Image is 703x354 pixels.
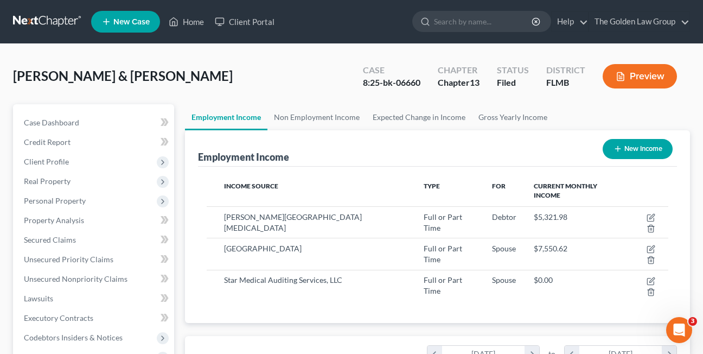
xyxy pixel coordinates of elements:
span: $7,550.62 [534,244,567,253]
span: Codebtors Insiders & Notices [24,333,123,342]
span: Personal Property [24,196,86,205]
span: 13 [470,77,480,87]
span: For [492,182,506,190]
div: Filed [497,77,529,89]
a: Help [552,12,588,31]
span: Spouse [492,275,516,285]
button: New Income [603,139,673,159]
div: District [546,64,585,77]
span: Star Medical Auditing Services, LLC [224,275,342,285]
span: 3 [688,317,697,326]
span: [PERSON_NAME][GEOGRAPHIC_DATA][MEDICAL_DATA] [224,212,362,232]
input: Search by name... [434,11,533,31]
span: Type [424,182,440,190]
iframe: Intercom live chat [666,317,692,343]
div: FLMB [546,77,585,89]
a: Credit Report [15,132,174,152]
div: Chapter [438,64,480,77]
a: Executory Contracts [15,308,174,328]
a: Non Employment Income [267,104,366,130]
a: Property Analysis [15,211,174,230]
div: Employment Income [198,150,289,163]
a: Expected Change in Income [366,104,472,130]
a: Home [163,12,209,31]
div: Status [497,64,529,77]
span: Full or Part Time [424,244,462,264]
button: Preview [603,64,677,88]
span: [PERSON_NAME] & [PERSON_NAME] [13,68,233,84]
span: Unsecured Priority Claims [24,255,113,264]
span: Spouse [492,244,516,253]
span: [GEOGRAPHIC_DATA] [224,244,302,253]
a: Secured Claims [15,230,174,250]
a: Unsecured Priority Claims [15,250,174,269]
span: Executory Contracts [24,313,93,323]
span: Credit Report [24,137,71,147]
a: Lawsuits [15,289,174,308]
span: Debtor [492,212,516,222]
a: Employment Income [185,104,267,130]
span: Property Analysis [24,216,84,225]
a: Case Dashboard [15,113,174,132]
span: Unsecured Nonpriority Claims [24,274,127,283]
span: Full or Part Time [424,212,462,232]
span: Secured Claims [24,235,76,244]
a: The Golden Law Group [589,12,689,31]
span: Lawsuits [24,294,53,303]
span: New Case [113,18,150,26]
a: Client Portal [209,12,280,31]
div: Case [363,64,420,77]
span: Full or Part Time [424,275,462,295]
span: $5,321.98 [534,212,567,222]
a: Unsecured Nonpriority Claims [15,269,174,289]
div: 8:25-bk-06660 [363,77,420,89]
span: $0.00 [534,275,553,285]
span: Case Dashboard [24,118,79,127]
span: Income Source [224,182,278,190]
span: Client Profile [24,157,69,166]
span: Real Property [24,176,71,186]
span: Current Monthly Income [534,182,597,199]
div: Chapter [438,77,480,89]
a: Gross Yearly Income [472,104,554,130]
